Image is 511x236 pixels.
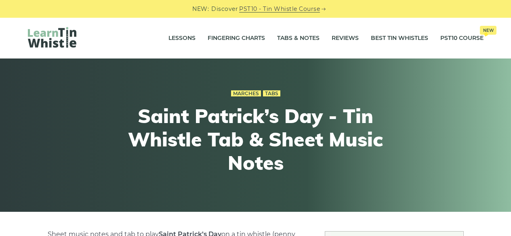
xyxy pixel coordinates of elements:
a: Best Tin Whistles [371,28,428,48]
a: PST10 CourseNew [440,28,484,48]
a: Tabs & Notes [277,28,320,48]
img: LearnTinWhistle.com [28,27,76,48]
a: Fingering Charts [208,28,265,48]
span: New [480,26,496,35]
a: Reviews [332,28,359,48]
a: Tabs [263,90,280,97]
a: Lessons [168,28,196,48]
h1: Saint Patrick’s Day - Tin Whistle Tab & Sheet Music Notes [107,104,404,174]
a: Marches [231,90,261,97]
